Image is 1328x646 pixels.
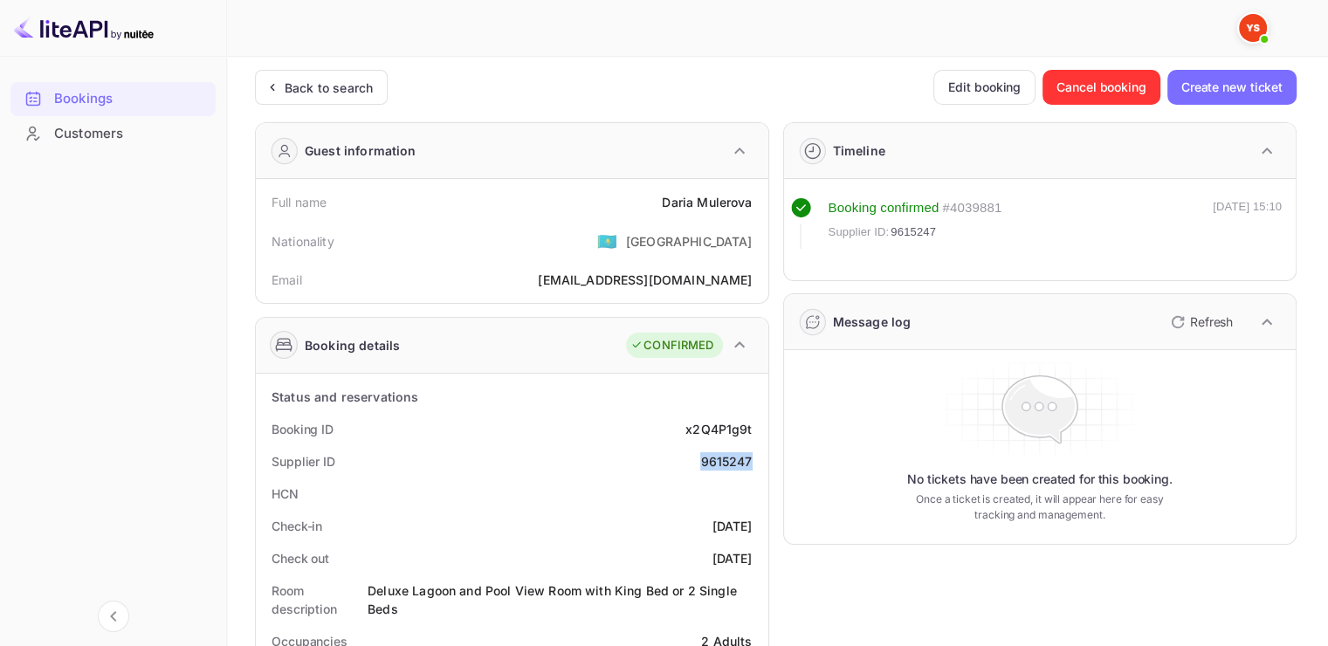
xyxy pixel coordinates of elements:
[700,452,752,471] div: 9615247
[305,336,400,354] ya-tr-span: Booking details
[833,143,885,158] ya-tr-span: Timeline
[305,141,416,160] ya-tr-span: Guest information
[272,583,337,616] ya-tr-span: Room description
[10,117,216,149] a: Customers
[833,314,912,329] ya-tr-span: Message log
[272,422,334,436] ya-tr-span: Booking ID
[942,198,1001,218] div: # 4039881
[538,272,752,287] ya-tr-span: [EMAIL_ADDRESS][DOMAIN_NAME]
[54,89,113,109] ya-tr-span: Bookings
[272,519,322,533] ya-tr-span: Check-in
[10,82,216,114] a: Bookings
[98,601,129,632] button: Collapse navigation
[829,200,877,215] ya-tr-span: Booking
[903,491,1177,523] ya-tr-span: Once a ticket is created, it will appear here for easy tracking and management.
[272,195,327,210] ya-tr-span: Full name
[712,517,753,535] div: [DATE]
[907,471,1173,488] ya-tr-span: No tickets have been created for this booking.
[272,486,299,501] ya-tr-span: HCN
[1160,308,1240,336] button: Refresh
[626,234,753,249] ya-tr-span: [GEOGRAPHIC_DATA]
[10,82,216,116] div: Bookings
[1056,77,1146,98] ya-tr-span: Cancel booking
[685,422,752,436] ya-tr-span: x2Q4P1g9t
[1213,200,1282,213] ya-tr-span: [DATE] 15:10
[933,70,1036,105] button: Edit booking
[14,14,154,42] img: LiteAPI logo
[1190,314,1233,329] ya-tr-span: Refresh
[829,225,890,238] ya-tr-span: Supplier ID:
[880,200,939,215] ya-tr-span: confirmed
[643,337,713,354] ya-tr-span: CONFIRMED
[1239,14,1267,42] img: Yandex Support
[368,583,737,616] ya-tr-span: Deluxe Lagoon and Pool View Room with King Bed or 2 Single Beds
[662,195,693,210] ya-tr-span: Daria
[1042,70,1160,105] button: Cancel booking
[272,234,334,249] ya-tr-span: Nationality
[597,225,617,257] span: United States
[272,389,418,404] ya-tr-span: Status and reservations
[272,551,329,566] ya-tr-span: Check out
[54,124,123,144] ya-tr-span: Customers
[597,231,617,251] ya-tr-span: 🇰🇿
[891,225,936,238] ya-tr-span: 9615247
[285,80,373,95] ya-tr-span: Back to search
[10,117,216,151] div: Customers
[697,195,752,210] ya-tr-span: Mulerova
[272,454,335,469] ya-tr-span: Supplier ID
[1167,70,1297,105] button: Create new ticket
[1181,77,1283,98] ya-tr-span: Create new ticket
[712,549,753,567] div: [DATE]
[272,272,302,287] ya-tr-span: Email
[948,77,1021,98] ya-tr-span: Edit booking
